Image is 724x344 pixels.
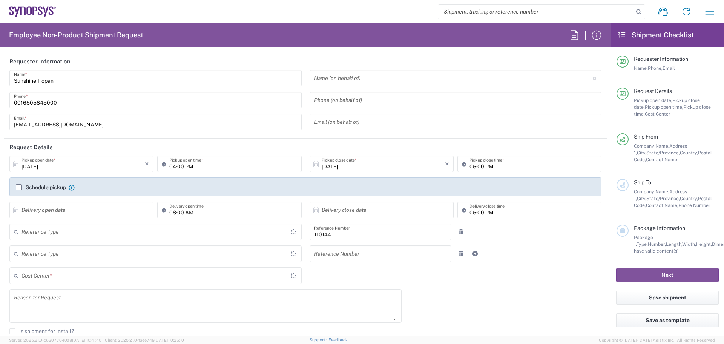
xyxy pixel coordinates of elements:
[616,291,719,305] button: Save shipment
[634,88,672,94] span: Request Details
[634,234,653,247] span: Package 1:
[666,241,682,247] span: Length,
[637,196,646,201] span: City,
[678,202,710,208] span: Phone Number
[637,150,646,156] span: City,
[155,338,184,342] span: [DATE] 10:25:10
[438,5,633,19] input: Shipment, tracking or reference number
[645,111,670,117] span: Cost Center
[634,143,669,149] span: Company Name,
[634,179,651,185] span: Ship To
[9,328,74,334] label: Is shipment for Install?
[618,31,694,40] h2: Shipment Checklist
[645,104,683,110] span: Pickup open time,
[646,150,680,156] span: State/Province,
[616,268,719,282] button: Next
[9,58,71,65] h2: Requester Information
[9,338,101,342] span: Server: 2025.21.0-c63077040a8
[599,337,715,344] span: Copyright © [DATE]-[DATE] Agistix Inc., All Rights Reserved
[16,184,66,190] label: Schedule pickup
[445,158,449,170] i: ×
[634,56,688,62] span: Requester Information
[634,189,669,194] span: Company Name,
[105,338,184,342] span: Client: 2025.21.0-faee749
[456,227,466,237] a: Remove Reference
[616,313,719,327] button: Save as template
[696,241,712,247] span: Height,
[634,134,658,140] span: Ship From
[456,248,466,259] a: Remove Reference
[646,202,678,208] span: Contact Name,
[637,241,648,247] span: Type,
[648,65,663,71] span: Phone,
[9,31,143,40] h2: Employee Non-Product Shipment Request
[72,338,101,342] span: [DATE] 10:41:40
[470,248,480,259] a: Add Reference
[634,65,648,71] span: Name,
[648,241,666,247] span: Number,
[680,150,698,156] span: Country,
[663,65,675,71] span: Email
[634,97,672,103] span: Pickup open date,
[328,338,348,342] a: Feedback
[682,241,696,247] span: Width,
[646,196,680,201] span: State/Province,
[646,157,677,162] span: Contact Name
[634,225,685,231] span: Package Information
[310,338,328,342] a: Support
[145,158,149,170] i: ×
[680,196,698,201] span: Country,
[9,143,53,151] h2: Request Details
